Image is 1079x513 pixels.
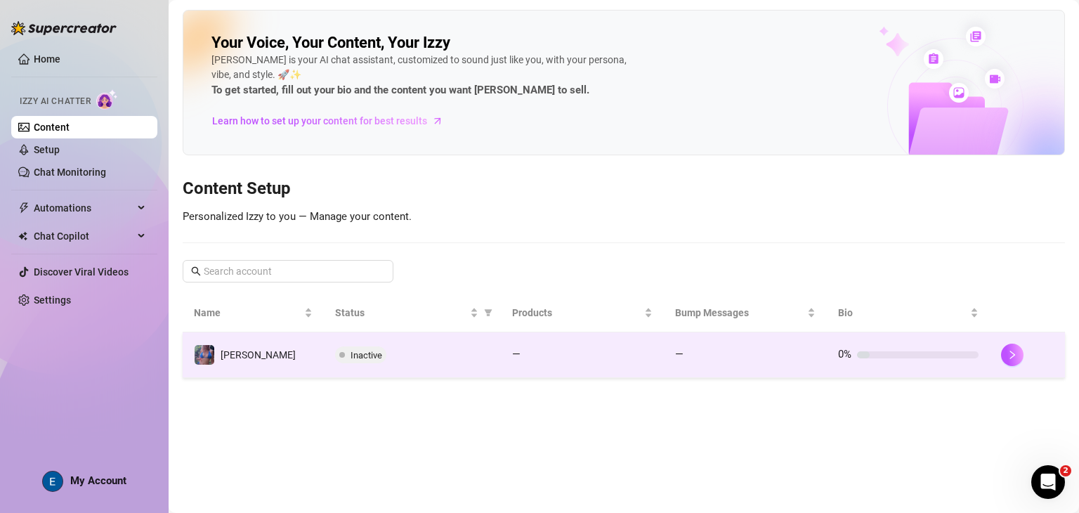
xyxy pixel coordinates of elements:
[34,197,133,219] span: Automations
[34,144,60,155] a: Setup
[211,110,454,132] a: Learn how to set up your content for best results
[183,294,324,332] th: Name
[194,305,301,320] span: Name
[191,266,201,276] span: search
[1001,344,1024,366] button: right
[18,231,27,241] img: Chat Copilot
[512,348,521,361] span: —
[335,305,468,320] span: Status
[34,53,60,65] a: Home
[1060,465,1071,476] span: 2
[675,305,804,320] span: Bump Messages
[195,345,214,365] img: Jaylie
[34,122,70,133] a: Content
[212,113,427,129] span: Learn how to set up your content for best results
[351,350,382,361] span: Inactive
[481,302,495,323] span: filter
[431,114,445,128] span: arrow-right
[34,167,106,178] a: Chat Monitoring
[484,309,492,317] span: filter
[70,474,126,487] span: My Account
[211,33,450,53] h2: Your Voice, Your Content, Your Izzy
[18,202,30,214] span: thunderbolt
[34,294,71,306] a: Settings
[11,21,117,35] img: logo-BBDzfeDw.svg
[221,349,296,361] span: [PERSON_NAME]
[501,294,664,332] th: Products
[34,225,133,247] span: Chat Copilot
[512,305,641,320] span: Products
[34,266,129,278] a: Discover Viral Videos
[838,305,967,320] span: Bio
[204,264,374,279] input: Search account
[664,294,827,332] th: Bump Messages
[20,95,91,108] span: Izzy AI Chatter
[1007,350,1017,360] span: right
[675,348,684,361] span: —
[1031,465,1065,499] iframe: Intercom live chat
[846,11,1064,155] img: ai-chatter-content-library-cLFOSyPT.png
[324,294,502,332] th: Status
[211,53,633,99] div: [PERSON_NAME] is your AI chat assistant, customized to sound just like you, with your persona, vi...
[43,472,63,491] img: ACg8ocLcPRSDFD1_FgQTWMGHesrdCMFi59PFqVtBfnK-VGsPLWuquQ=s96-c
[96,89,118,110] img: AI Chatter
[183,210,412,223] span: Personalized Izzy to you — Manage your content.
[838,348,851,361] span: 0%
[211,84,589,96] strong: To get started, fill out your bio and the content you want [PERSON_NAME] to sell.
[827,294,990,332] th: Bio
[183,178,1065,200] h3: Content Setup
